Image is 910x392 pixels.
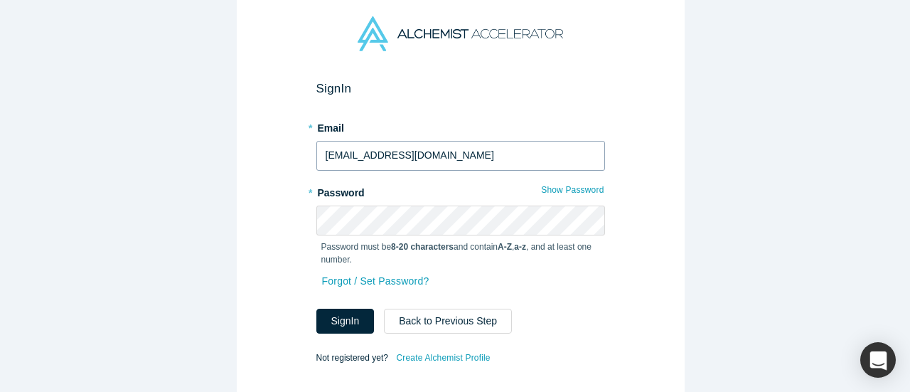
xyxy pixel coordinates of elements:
label: Email [316,116,605,136]
strong: 8-20 characters [391,242,454,252]
img: Alchemist Accelerator Logo [358,16,562,51]
button: SignIn [316,309,375,334]
strong: A-Z [498,242,512,252]
a: Forgot / Set Password? [321,269,430,294]
label: Password [316,181,605,201]
strong: a-z [514,242,526,252]
button: Show Password [540,181,604,199]
h2: Sign In [316,81,605,96]
p: Password must be and contain , , and at least one number. [321,240,600,266]
span: Not registered yet? [316,352,388,362]
a: Create Alchemist Profile [395,349,491,367]
button: Back to Previous Step [384,309,512,334]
